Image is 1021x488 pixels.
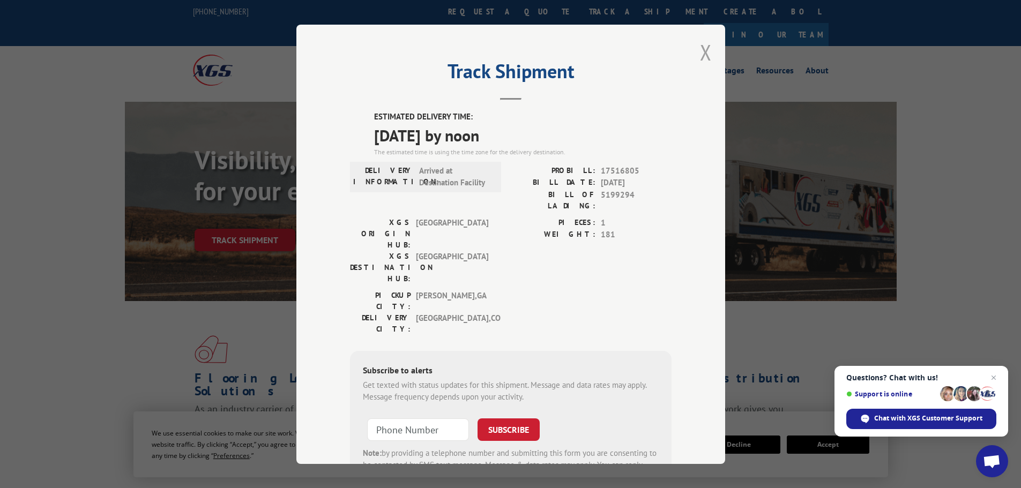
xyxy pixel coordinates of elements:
label: ESTIMATED DELIVERY TIME: [374,111,672,123]
div: Chat with XGS Customer Support [846,409,996,429]
input: Phone Number [367,418,469,440]
h2: Track Shipment [350,64,672,84]
div: The estimated time is using the time zone for the delivery destination. [374,147,672,156]
span: [DATE] [601,177,672,189]
label: PROBILL: [511,164,595,177]
span: Arrived at Destination Facility [419,164,491,189]
div: Open chat [976,445,1008,477]
span: 1 [601,216,672,229]
label: XGS DESTINATION HUB: [350,250,411,284]
label: BILL OF LADING: [511,189,595,211]
span: [GEOGRAPHIC_DATA] , CO [416,312,488,334]
label: DELIVERY INFORMATION: [353,164,414,189]
label: PICKUP CITY: [350,289,411,312]
span: 5199294 [601,189,672,211]
div: Subscribe to alerts [363,363,659,379]
button: Close modal [700,38,712,66]
span: [GEOGRAPHIC_DATA] [416,250,488,284]
div: Get texted with status updates for this shipment. Message and data rates may apply. Message frequ... [363,379,659,403]
span: Support is online [846,390,936,398]
span: [DATE] by noon [374,123,672,147]
span: [PERSON_NAME] , GA [416,289,488,312]
label: XGS ORIGIN HUB: [350,216,411,250]
span: Questions? Chat with us! [846,373,996,382]
label: BILL DATE: [511,177,595,189]
button: SUBSCRIBE [478,418,540,440]
span: 181 [601,229,672,241]
div: by providing a telephone number and submitting this form you are consenting to be contacted by SM... [363,447,659,483]
strong: Note: [363,447,382,457]
span: 17516805 [601,164,672,177]
label: DELIVERY CITY: [350,312,411,334]
span: Chat with XGS Customer Support [874,414,982,423]
span: Close chat [987,371,1000,384]
label: WEIGHT: [511,229,595,241]
label: PIECES: [511,216,595,229]
span: [GEOGRAPHIC_DATA] [416,216,488,250]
